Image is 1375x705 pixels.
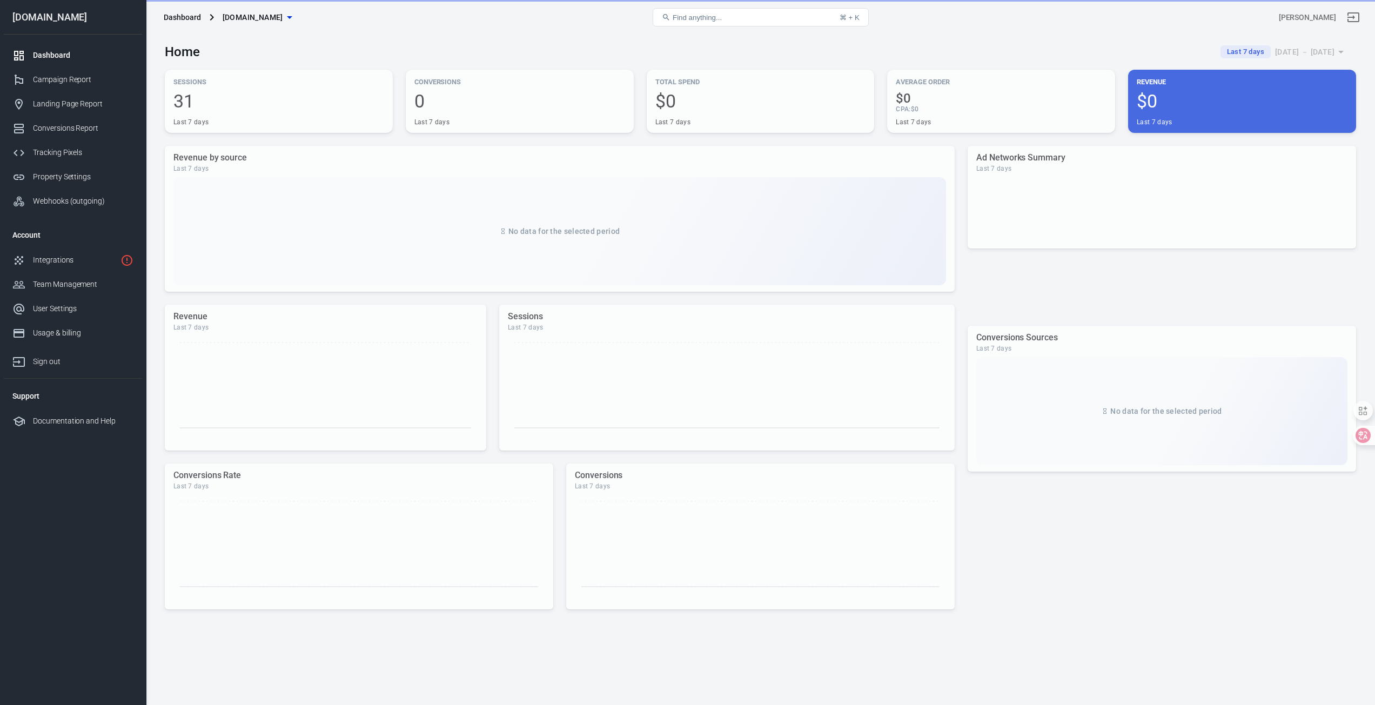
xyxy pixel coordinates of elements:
a: Campaign Report [4,68,142,92]
div: Account id: Ez96FzD5 [1279,12,1336,23]
a: User Settings [4,297,142,321]
div: Property Settings [33,171,133,183]
a: Usage & billing [4,321,142,345]
a: Tracking Pixels [4,140,142,165]
div: Team Management [33,279,133,290]
a: Sign out [1340,4,1366,30]
div: Sign out [33,356,133,367]
div: Documentation and Help [33,415,133,427]
svg: 1 networks not verified yet [120,254,133,267]
div: Landing Page Report [33,98,133,110]
a: Webhooks (outgoing) [4,189,142,213]
li: Support [4,383,142,409]
div: Dashboard [164,12,201,23]
div: Integrations [33,254,116,266]
div: Tracking Pixels [33,147,133,158]
div: Webhooks (outgoing) [33,196,133,207]
span: Find anything... [673,14,722,22]
div: ⌘ + K [840,14,860,22]
a: Sign out [4,345,142,374]
a: Landing Page Report [4,92,142,116]
div: User Settings [33,303,133,314]
div: Conversions Report [33,123,133,134]
a: Dashboard [4,43,142,68]
a: Property Settings [4,165,142,189]
button: Find anything...⌘ + K [653,8,869,26]
button: [DOMAIN_NAME] [218,8,296,28]
div: Campaign Report [33,74,133,85]
h3: Home [165,44,200,59]
a: Team Management [4,272,142,297]
span: honestgrades.com [223,11,283,24]
div: Usage & billing [33,327,133,339]
li: Account [4,222,142,248]
div: [DOMAIN_NAME] [4,12,142,22]
a: Conversions Report [4,116,142,140]
a: Integrations [4,248,142,272]
div: Dashboard [33,50,133,61]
